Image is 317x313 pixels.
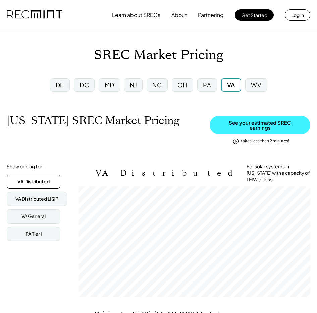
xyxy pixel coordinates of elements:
[15,196,58,202] div: VA Distributed LIQP
[105,81,114,89] div: MD
[171,8,187,22] button: About
[96,168,236,178] h2: VA Distributed
[80,81,89,89] div: DC
[7,4,62,26] img: recmint-logotype%403x.png
[56,81,64,89] div: DE
[235,9,274,21] button: Get Started
[251,81,261,89] div: WV
[112,8,160,22] button: Learn about SRECs
[152,81,162,89] div: NC
[17,178,50,185] div: VA Distributed
[94,47,223,63] h1: SREC Market Pricing
[241,138,289,144] div: takes less than 2 minutes!
[7,163,44,170] div: Show pricing for:
[247,163,310,183] div: For solar systems in [US_STATE] with a capacity of 1 MW or less.
[203,81,211,89] div: PA
[227,81,235,89] div: VA
[25,231,42,237] div: PA Tier I
[177,81,188,89] div: OH
[130,81,137,89] div: NJ
[7,114,180,127] h1: [US_STATE] SREC Market Pricing
[210,116,310,134] button: See your estimated SREC earnings
[285,9,310,21] button: Log in
[21,213,46,220] div: VA General
[198,8,224,22] button: Partnering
